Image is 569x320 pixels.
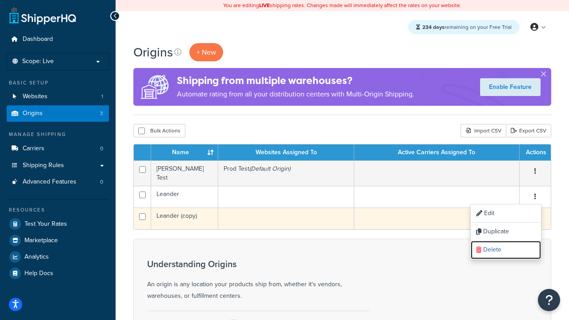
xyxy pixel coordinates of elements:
[23,36,53,43] span: Dashboard
[100,110,103,117] span: 3
[471,204,541,223] a: Edit
[24,220,67,228] span: Test Your Rates
[471,223,541,241] a: Duplicate
[151,160,218,186] td: [PERSON_NAME] Test
[7,31,109,48] a: Dashboard
[7,206,109,214] div: Resources
[23,145,44,152] span: Carriers
[133,44,173,61] h1: Origins
[147,259,369,269] h3: Understanding Origins
[189,43,223,61] a: + New
[23,178,76,186] span: Advanced Features
[249,164,290,173] i: (Default Origin)
[147,259,369,302] div: An origin is any location your products ship from, whether it's vendors, warehouses, or fulfillme...
[471,241,541,259] a: Delete
[100,145,103,152] span: 0
[218,160,354,186] td: Prod Test
[259,1,270,9] b: LIVE
[177,73,414,88] h4: Shipping from multiple warehouses?
[480,78,541,96] a: Enable Feature
[7,140,109,157] li: Carriers
[7,249,109,265] a: Analytics
[538,289,560,311] button: Open Resource Center
[7,265,109,281] a: Help Docs
[7,105,109,122] li: Origins
[7,232,109,248] a: Marketplace
[24,253,49,261] span: Analytics
[408,20,520,34] div: remaining on your Free Trial
[101,93,103,100] span: 1
[177,88,414,100] p: Automate rating from all your distribution centers with Multi-Origin Shipping.
[7,105,109,122] a: Origins 3
[151,144,218,160] th: Name : activate to sort column ascending
[9,7,76,24] a: ShipperHQ Home
[7,174,109,190] li: Advanced Features
[23,162,64,169] span: Shipping Rules
[24,270,53,277] span: Help Docs
[23,93,48,100] span: Websites
[354,144,520,160] th: Active Carriers Assigned To
[22,58,54,65] span: Scope: Live
[7,174,109,190] a: Advanced Features 0
[151,208,218,229] td: Leander (copy)
[7,140,109,157] a: Carriers 0
[218,144,354,160] th: Websites Assigned To
[133,68,177,106] img: ad-origins-multi-dfa493678c5a35abed25fd24b4b8a3fa3505936ce257c16c00bdefe2f3200be3.png
[151,186,218,208] td: Leander
[7,88,109,105] a: Websites 1
[7,88,109,105] li: Websites
[7,131,109,138] div: Manage Shipping
[520,144,551,160] th: Actions
[23,110,43,117] span: Origins
[461,124,506,137] div: Import CSV
[7,216,109,232] a: Test Your Rates
[506,124,551,137] a: Export CSV
[100,178,103,186] span: 0
[7,79,109,87] div: Basic Setup
[422,23,445,31] strong: 234 days
[7,157,109,174] a: Shipping Rules
[24,237,58,244] span: Marketplace
[196,47,216,57] span: + New
[133,124,185,137] button: Bulk Actions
